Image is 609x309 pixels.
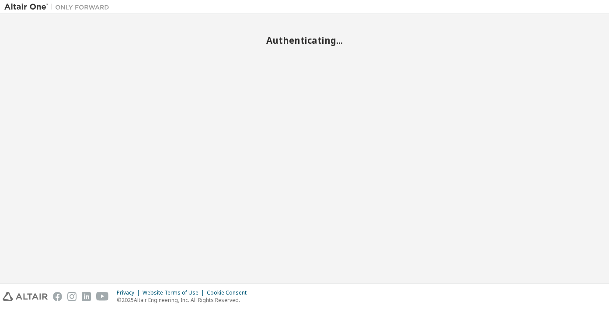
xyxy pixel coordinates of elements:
p: © 2025 Altair Engineering, Inc. All Rights Reserved. [117,296,252,304]
img: youtube.svg [96,292,109,301]
img: altair_logo.svg [3,292,48,301]
div: Website Terms of Use [143,289,207,296]
img: linkedin.svg [82,292,91,301]
img: facebook.svg [53,292,62,301]
h2: Authenticating... [4,35,605,46]
div: Cookie Consent [207,289,252,296]
img: Altair One [4,3,114,11]
img: instagram.svg [67,292,77,301]
div: Privacy [117,289,143,296]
